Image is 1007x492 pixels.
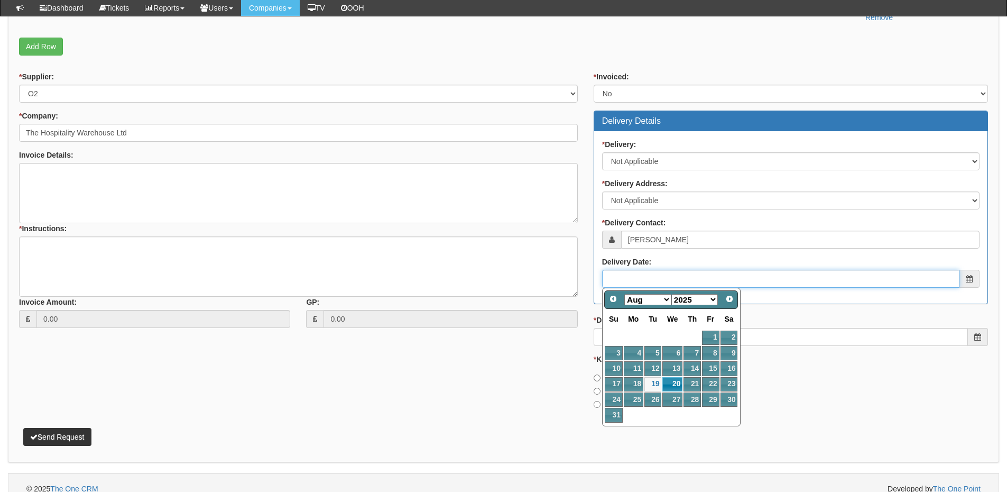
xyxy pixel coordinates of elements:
[702,331,719,345] a: 1
[624,361,643,376] a: 11
[720,377,738,391] a: 23
[707,315,714,323] span: Friday
[688,315,697,323] span: Thursday
[602,257,651,267] label: Delivery Date:
[594,401,600,408] input: Invoice
[594,372,651,383] label: From Kit Fund
[644,393,661,407] a: 26
[644,346,661,360] a: 5
[702,346,719,360] a: 8
[702,361,719,376] a: 15
[602,116,980,126] h3: Delivery Details
[605,346,623,360] a: 3
[19,38,63,56] a: Add Row
[720,331,738,345] a: 2
[605,361,623,376] a: 10
[19,150,73,160] label: Invoice Details:
[702,377,719,391] a: 22
[594,399,627,409] label: Invoice
[720,361,738,376] a: 16
[628,315,639,323] span: Monday
[605,377,623,391] a: 17
[662,361,682,376] a: 13
[662,393,682,407] a: 27
[624,377,643,391] a: 18
[725,295,734,303] span: Next
[624,346,643,360] a: 4
[722,292,737,307] a: Next
[594,71,629,82] label: Invoiced:
[644,361,661,376] a: 12
[720,393,738,407] a: 30
[606,292,621,307] a: Prev
[662,346,682,360] a: 6
[683,393,701,407] a: 28
[624,393,643,407] a: 25
[683,346,701,360] a: 7
[605,408,623,422] a: 31
[649,315,657,323] span: Tuesday
[19,223,67,234] label: Instructions:
[19,71,54,82] label: Supplier:
[594,354,629,365] label: Kit Fund:
[667,315,678,323] span: Wednesday
[594,375,600,381] input: From Kit Fund
[594,315,661,325] label: Date Required By:
[609,315,618,323] span: Sunday
[702,393,719,407] a: 29
[644,377,661,391] a: 19
[602,139,636,150] label: Delivery:
[683,377,701,391] a: 21
[720,346,738,360] a: 9
[306,297,319,307] label: GP:
[602,178,668,189] label: Delivery Address:
[725,315,734,323] span: Saturday
[683,361,701,376] a: 14
[594,388,600,395] input: Check Kit Fund
[609,295,617,303] span: Prev
[19,111,58,121] label: Company:
[605,393,623,407] a: 24
[19,297,77,307] label: Invoice Amount:
[865,13,893,22] a: Remove
[602,217,666,228] label: Delivery Contact:
[23,428,91,446] button: Send Request
[662,377,682,391] a: 20
[594,386,655,396] label: Check Kit Fund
